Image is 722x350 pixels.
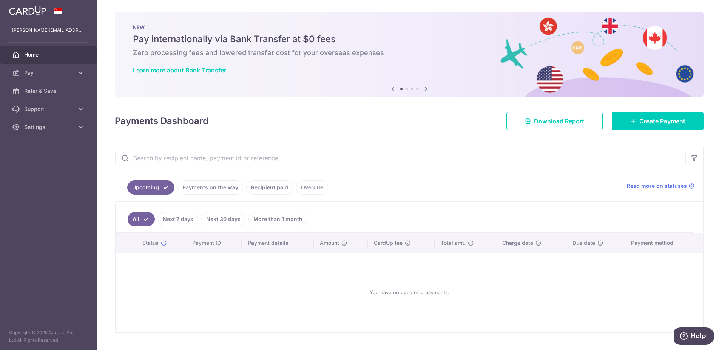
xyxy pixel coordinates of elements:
div: You have no upcoming payments. [125,259,694,325]
span: Status [142,239,159,247]
th: Payment method [625,233,703,253]
span: Pay [24,69,74,77]
span: Settings [24,123,74,131]
th: Payment ID [186,233,242,253]
h6: Zero processing fees and lowered transfer cost for your overseas expenses [133,48,686,57]
span: Refer & Save [24,87,74,95]
a: Payments on the way [177,180,243,195]
a: Download Report [506,112,603,130]
a: Read more on statuses [627,182,694,190]
span: Home [24,51,74,58]
span: Read more on statuses [627,182,687,190]
span: Download Report [534,117,584,126]
a: Overdue [296,180,328,195]
img: CardUp [9,6,46,15]
a: Recipient paid [246,180,293,195]
span: Total amt. [441,239,466,247]
img: Bank transfer banner [115,12,704,97]
h4: Payments Dashboard [115,114,208,128]
span: Support [24,105,74,113]
a: Upcoming [127,180,174,195]
span: Amount [320,239,339,247]
span: Due date [572,239,595,247]
a: Create Payment [612,112,704,130]
span: Create Payment [639,117,685,126]
span: CardUp fee [374,239,403,247]
input: Search by recipient name, payment id or reference [115,146,685,170]
p: NEW [133,24,686,30]
a: Next 7 days [158,212,198,226]
a: Next 30 days [201,212,245,226]
th: Payment details [242,233,314,253]
a: All [128,212,155,226]
span: Charge date [502,239,533,247]
a: More than 1 month [248,212,307,226]
p: [PERSON_NAME][EMAIL_ADDRESS][PERSON_NAME][DOMAIN_NAME] [12,26,85,34]
iframe: Opens a widget where you can find more information [674,327,714,346]
a: Learn more about Bank Transfer [133,66,226,74]
h5: Pay internationally via Bank Transfer at $0 fees [133,33,686,45]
